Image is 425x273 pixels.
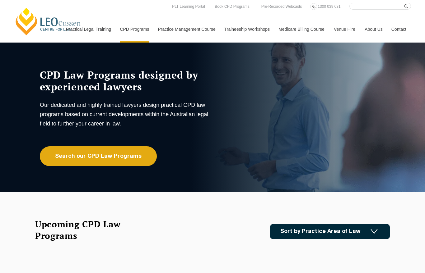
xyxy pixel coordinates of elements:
[387,16,411,43] a: Contact
[220,16,274,43] a: Traineeship Workshops
[61,16,115,43] a: Practical Legal Training
[316,3,342,10] a: 1300 039 031
[40,69,211,93] h1: CPD Law Programs designed by experienced lawyers
[371,229,378,234] img: Icon
[14,7,83,36] a: [PERSON_NAME] Centre for Law
[40,100,211,128] p: Our dedicated and highly trained lawyers design practical CPD law programs based on current devel...
[360,16,387,43] a: About Us
[115,16,153,43] a: CPD Programs
[213,3,251,10] a: Book CPD Programs
[270,224,390,239] a: Sort by Practice Area of Law
[35,218,136,241] h2: Upcoming CPD Law Programs
[329,16,360,43] a: Venue Hire
[170,3,207,10] a: PLT Learning Portal
[40,146,157,166] a: Search our CPD Law Programs
[153,16,220,43] a: Practice Management Course
[318,4,340,9] span: 1300 039 031
[274,16,329,43] a: Medicare Billing Course
[260,3,304,10] a: Pre-Recorded Webcasts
